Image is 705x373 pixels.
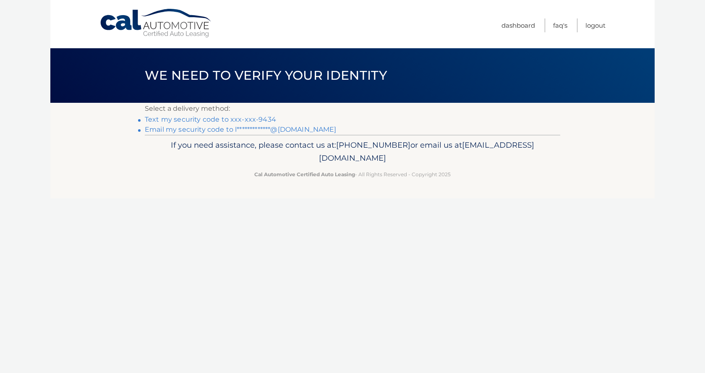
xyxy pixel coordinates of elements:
a: Logout [585,18,606,32]
p: Select a delivery method: [145,103,560,115]
a: Text my security code to xxx-xxx-9434 [145,115,276,123]
a: FAQ's [553,18,567,32]
p: If you need assistance, please contact us at: or email us at [150,138,555,165]
p: - All Rights Reserved - Copyright 2025 [150,170,555,179]
span: We need to verify your identity [145,68,387,83]
span: [PHONE_NUMBER] [336,140,410,150]
a: Cal Automotive [99,8,213,38]
a: Dashboard [501,18,535,32]
strong: Cal Automotive Certified Auto Leasing [254,171,355,177]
